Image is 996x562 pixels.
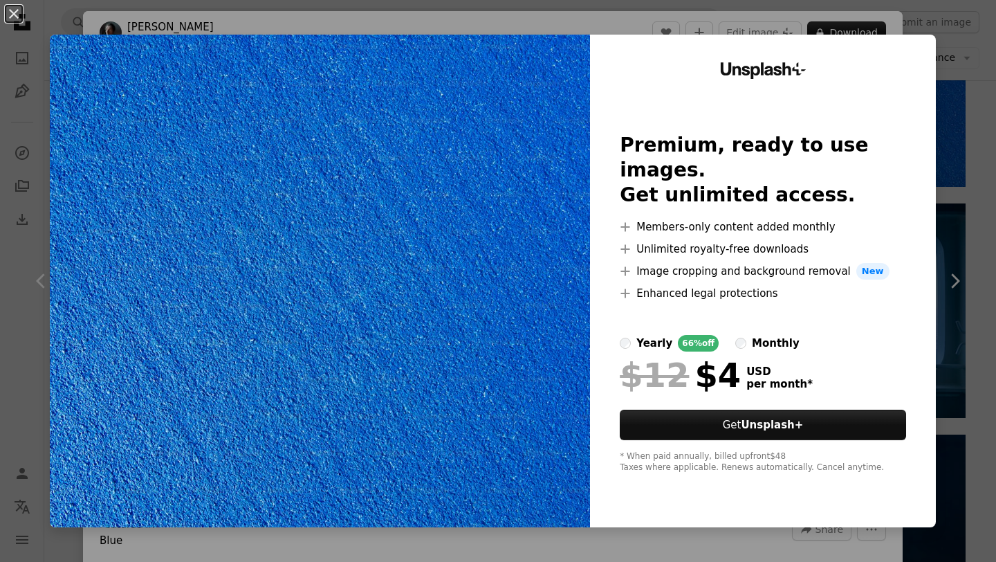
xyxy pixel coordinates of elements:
li: Members-only content added monthly [620,219,906,235]
input: monthly [735,338,746,349]
div: $4 [620,357,741,393]
input: yearly66%off [620,338,631,349]
strong: Unsplash+ [741,419,803,431]
li: Enhanced legal protections [620,285,906,302]
button: GetUnsplash+ [620,410,906,440]
li: Image cropping and background removal [620,263,906,280]
div: 66% off [678,335,719,352]
div: monthly [752,335,800,352]
span: $12 [620,357,689,393]
div: yearly [636,335,672,352]
span: USD [746,365,813,378]
h2: Premium, ready to use images. Get unlimited access. [620,133,906,208]
span: New [856,263,889,280]
li: Unlimited royalty-free downloads [620,241,906,257]
span: per month * [746,378,813,390]
div: * When paid annually, billed upfront $48 Taxes where applicable. Renews automatically. Cancel any... [620,451,906,473]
